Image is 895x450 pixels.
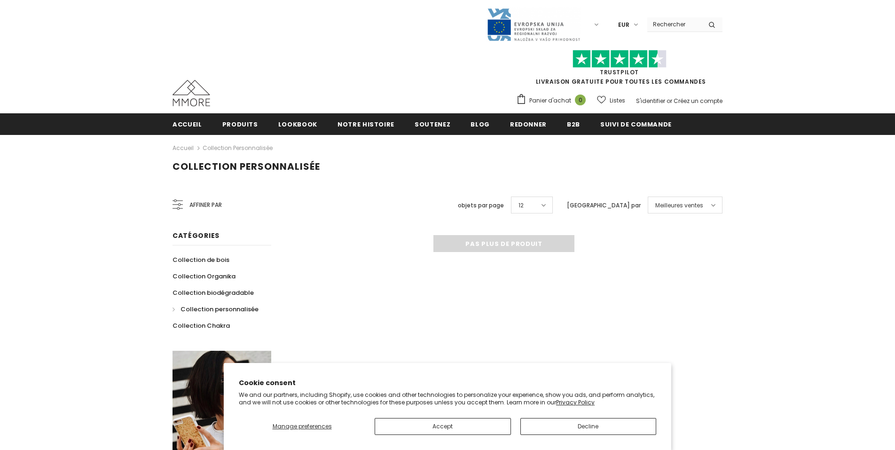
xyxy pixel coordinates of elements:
[273,422,332,430] span: Manage preferences
[516,94,590,108] a: Panier d'achat 0
[222,113,258,134] a: Produits
[173,301,259,317] a: Collection personnalisée
[520,418,657,435] button: Decline
[471,113,490,134] a: Blog
[618,20,629,30] span: EUR
[516,54,722,86] span: LIVRAISON GRATUITE POUR TOUTES LES COMMANDES
[600,120,672,129] span: Suivi de commande
[173,113,202,134] a: Accueil
[239,378,656,388] h2: Cookie consent
[567,201,641,210] label: [GEOGRAPHIC_DATA] par
[222,120,258,129] span: Produits
[674,97,722,105] a: Créez un compte
[173,255,229,264] span: Collection de bois
[575,95,586,105] span: 0
[173,272,236,281] span: Collection Organika
[510,120,547,129] span: Redonner
[173,231,220,240] span: Catégories
[510,113,547,134] a: Redonner
[173,252,229,268] a: Collection de bois
[600,113,672,134] a: Suivi de commande
[173,160,320,173] span: Collection personnalisée
[647,17,701,31] input: Search Site
[597,92,625,109] a: Listes
[636,97,665,105] a: S'identifier
[567,113,580,134] a: B2B
[173,142,194,154] a: Accueil
[173,80,210,106] img: Cas MMORE
[189,200,222,210] span: Affiner par
[181,305,259,314] span: Collection personnalisée
[278,113,317,134] a: Lookbook
[600,68,639,76] a: TrustPilot
[173,120,202,129] span: Accueil
[556,398,595,406] a: Privacy Policy
[667,97,672,105] span: or
[203,144,273,152] a: Collection personnalisée
[655,201,703,210] span: Meilleures ventes
[567,120,580,129] span: B2B
[573,50,667,68] img: Faites confiance aux étoiles pilotes
[173,288,254,297] span: Collection biodégradable
[173,317,230,334] a: Collection Chakra
[487,8,581,42] img: Javni Razpis
[487,20,581,28] a: Javni Razpis
[415,120,450,129] span: soutenez
[415,113,450,134] a: soutenez
[529,96,571,105] span: Panier d'achat
[173,284,254,301] a: Collection biodégradable
[338,113,394,134] a: Notre histoire
[610,96,625,105] span: Listes
[173,321,230,330] span: Collection Chakra
[518,201,524,210] span: 12
[278,120,317,129] span: Lookbook
[471,120,490,129] span: Blog
[239,391,656,406] p: We and our partners, including Shopify, use cookies and other technologies to personalize your ex...
[239,418,365,435] button: Manage preferences
[375,418,511,435] button: Accept
[173,268,236,284] a: Collection Organika
[458,201,504,210] label: objets par page
[338,120,394,129] span: Notre histoire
